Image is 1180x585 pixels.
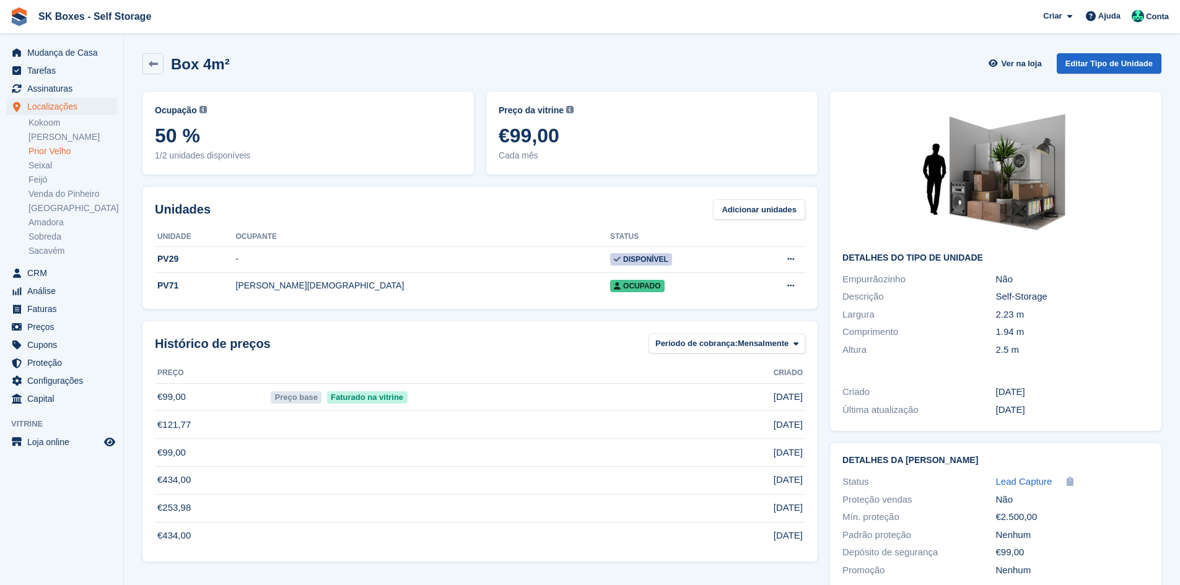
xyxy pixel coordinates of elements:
span: €99,00 [499,124,805,147]
a: [GEOGRAPHIC_DATA] [28,202,117,214]
a: Seixal [28,160,117,171]
a: SK Boxes - Self Storage [33,6,156,27]
a: Kokoom [28,117,117,129]
span: [DATE] [774,501,803,515]
a: menu [6,282,117,300]
span: 50 % [155,124,461,147]
span: Ver na loja [1002,58,1042,70]
span: Cada mês [499,149,805,162]
div: Comprimento [842,325,995,339]
a: menu [6,372,117,389]
div: Criado [842,385,995,399]
a: Sobreda [28,231,117,243]
img: icon-info-grey-7440780725fd019a000dd9b08b2336e03edf1995a4989e88bcd33f0948082b44.svg [199,106,207,113]
div: Altura [842,343,995,357]
span: Criado [774,367,803,378]
h2: Unidades [155,200,211,219]
div: PV29 [155,253,236,266]
td: - [236,246,611,273]
div: Nenhum [996,563,1149,578]
a: Venda do Pinheiro [28,188,117,200]
span: Configurações [27,372,102,389]
h2: Box 4m² [171,56,230,72]
span: Capital [27,390,102,407]
span: Faturado na vitrine [327,391,408,404]
div: Largura [842,308,995,322]
a: Ver na loja [987,53,1046,74]
th: Status [610,227,748,247]
img: icon-info-grey-7440780725fd019a000dd9b08b2336e03edf1995a4989e88bcd33f0948082b44.svg [566,106,574,113]
td: €121,77 [155,411,268,439]
div: [PERSON_NAME][DEMOGRAPHIC_DATA] [236,279,611,292]
a: menu [6,80,117,97]
span: Cupons [27,336,102,353]
button: Período de cobrança: Mensalmente [649,334,805,354]
div: Mín. proteção [842,510,995,524]
th: Ocupante [236,227,611,247]
a: Loja de pré-visualização [102,435,117,449]
span: Disponível [610,253,672,266]
h2: Detalhes do tipo de unidade [842,253,1149,263]
span: Ajuda [1098,10,1121,22]
a: menu [6,318,117,336]
span: [DATE] [774,390,803,404]
a: menu [6,433,117,451]
span: [DATE] [774,446,803,460]
a: menu [6,264,117,282]
div: Descrição [842,290,995,304]
span: Ocupação [155,104,197,117]
span: Período de cobrança: [655,337,738,350]
div: €99,00 [996,545,1149,560]
td: €434,00 [155,466,268,494]
a: Adicionar unidades [713,199,805,220]
span: Preço da vitrine [499,104,564,117]
a: menu [6,354,117,371]
a: menu [6,336,117,353]
span: Faturas [27,300,102,318]
div: [DATE] [996,385,1149,399]
span: Localizações [27,98,102,115]
span: Proteção [27,354,102,371]
a: [PERSON_NAME] [28,131,117,143]
td: €99,00 [155,439,268,467]
th: Unidade [155,227,236,247]
div: Self-Storage [996,290,1149,304]
span: [DATE] [774,418,803,432]
span: Mudança de Casa [27,44,102,61]
a: menu [6,44,117,61]
a: Amadora [28,217,117,228]
a: menu [6,300,117,318]
img: SK Boxes - Comercial [1132,10,1144,22]
span: Tarefas [27,62,102,79]
span: [DATE] [774,473,803,487]
td: €434,00 [155,522,268,549]
span: 1/2 unidades disponíveis [155,149,461,162]
div: [DATE] [996,403,1149,417]
div: Padrão proteção [842,528,995,542]
span: Mensalmente [738,337,789,350]
span: Conta [1146,11,1169,23]
a: Lead Capture [996,475,1052,489]
span: Lead Capture [996,476,1052,487]
img: stora-icon-8386f47178a22dfd0bd8f6a31ec36ba5ce8667c1dd55bd0f319d3a0aa187defe.svg [10,7,28,26]
div: Promoção [842,563,995,578]
span: Preços [27,318,102,336]
div: Status [842,475,995,489]
img: 40-sqft-unit=%203.7m2.jpg [903,104,1089,243]
span: Preço base [271,391,321,404]
td: €99,00 [155,383,268,411]
span: CRM [27,264,102,282]
div: Última atualização [842,403,995,417]
div: Nenhum [996,528,1149,542]
div: 1.94 m [996,325,1149,339]
span: Assinaturas [27,80,102,97]
div: 2.5 m [996,343,1149,357]
a: menu [6,62,117,79]
span: [DATE] [774,529,803,543]
span: Análise [27,282,102,300]
h2: Detalhes da [PERSON_NAME] [842,456,1149,466]
a: Editar Tipo de Unidade [1057,53,1161,74]
div: PV71 [155,279,236,292]
div: Não [996,493,1149,507]
span: Ocupado [610,280,664,292]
